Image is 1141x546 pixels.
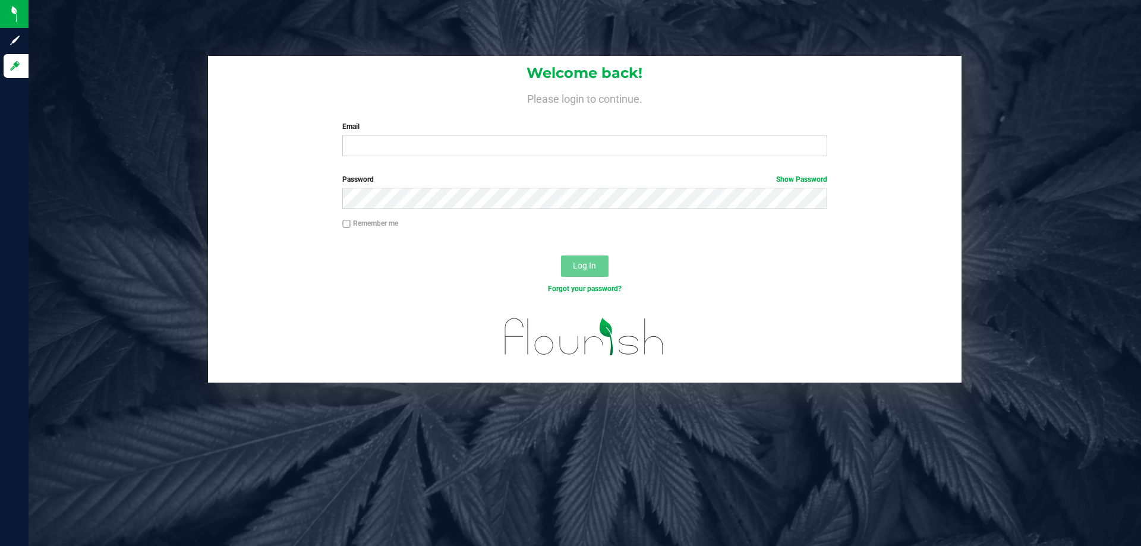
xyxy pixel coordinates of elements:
[9,60,21,72] inline-svg: Log in
[342,218,398,229] label: Remember me
[342,220,351,228] input: Remember me
[208,90,962,105] h4: Please login to continue.
[776,175,827,184] a: Show Password
[342,175,374,184] span: Password
[561,255,609,277] button: Log In
[548,285,622,293] a: Forgot your password?
[9,34,21,46] inline-svg: Sign up
[342,121,827,132] label: Email
[573,261,596,270] span: Log In
[208,65,962,81] h1: Welcome back!
[490,307,679,367] img: flourish_logo.svg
